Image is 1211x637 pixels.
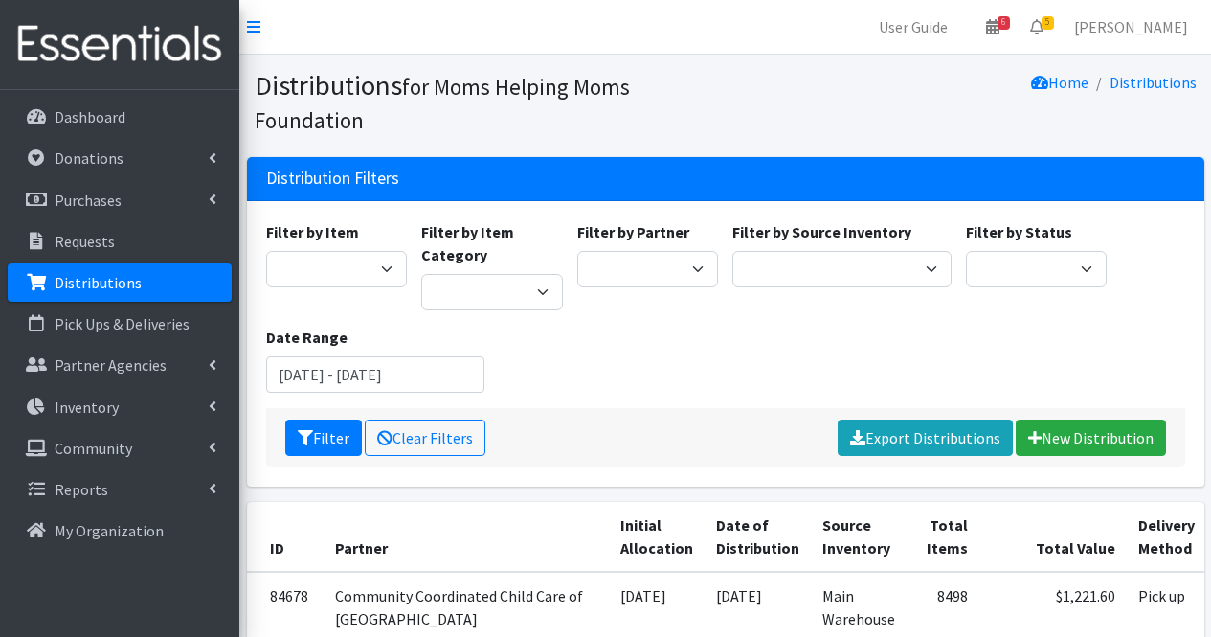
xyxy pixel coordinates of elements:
p: Reports [55,480,108,499]
p: Dashboard [55,107,125,126]
img: HumanEssentials [8,12,232,77]
span: 6 [998,16,1010,30]
a: Partner Agencies [8,346,232,384]
a: Purchases [8,181,232,219]
p: Requests [55,232,115,251]
a: Export Distributions [838,420,1013,456]
a: Distributions [8,263,232,302]
a: My Organization [8,512,232,550]
span: 5 [1042,16,1054,30]
p: Distributions [55,273,142,292]
a: Distributions [1110,73,1197,92]
h3: Distribution Filters [266,169,399,189]
a: Clear Filters [365,420,485,456]
h1: Distributions [255,69,719,135]
th: Date of Distribution [705,502,811,572]
a: Requests [8,222,232,261]
label: Filter by Partner [577,220,689,243]
label: Filter by Source Inventory [732,220,911,243]
th: Delivery Method [1127,502,1206,572]
a: 6 [971,8,1015,46]
p: Purchases [55,191,122,210]
label: Filter by Item Category [421,220,563,266]
p: Community [55,439,132,458]
a: Donations [8,139,232,177]
label: Date Range [266,326,348,349]
a: Home [1031,73,1088,92]
th: Total Items [907,502,979,572]
a: 5 [1015,8,1059,46]
a: User Guide [863,8,963,46]
button: Filter [285,420,362,456]
a: Community [8,429,232,467]
a: Dashboard [8,98,232,136]
input: January 1, 2011 - December 31, 2011 [266,356,485,393]
p: Pick Ups & Deliveries [55,314,190,333]
a: Reports [8,470,232,509]
th: Source Inventory [811,502,907,572]
a: Pick Ups & Deliveries [8,305,232,343]
a: New Distribution [1016,420,1166,456]
label: Filter by Status [966,220,1072,243]
label: Filter by Item [266,220,359,243]
th: Initial Allocation [609,502,705,572]
th: Total Value [979,502,1127,572]
th: ID [247,502,324,572]
a: [PERSON_NAME] [1059,8,1203,46]
p: Donations [55,148,123,168]
p: My Organization [55,521,164,540]
th: Partner [324,502,609,572]
p: Partner Agencies [55,355,167,375]
small: for Moms Helping Moms Foundation [255,73,630,134]
p: Inventory [55,398,119,417]
a: Inventory [8,388,232,426]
